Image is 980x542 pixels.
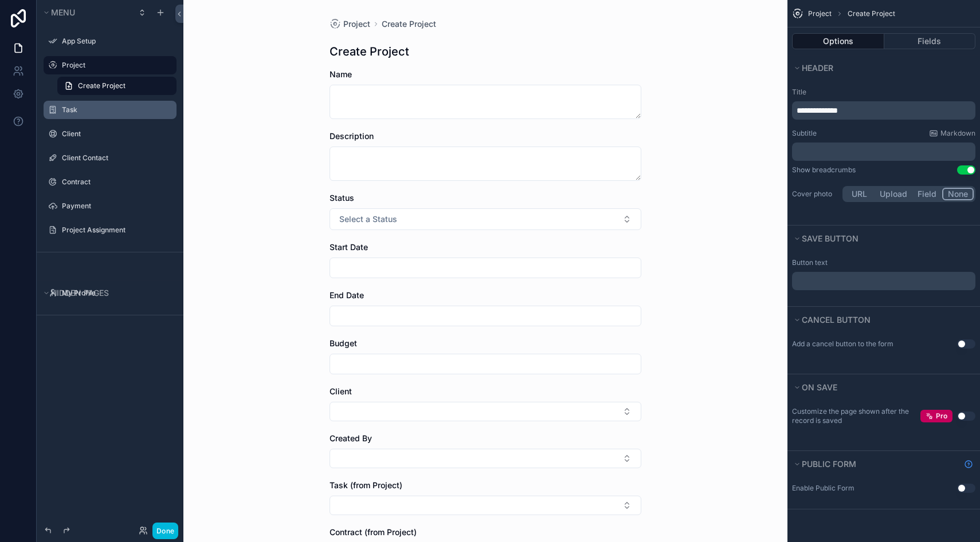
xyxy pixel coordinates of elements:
[62,288,170,298] label: My Profile
[330,338,357,348] span: Budget
[41,5,131,21] button: Menu
[802,63,833,73] span: Header
[62,61,170,70] label: Project
[330,208,641,230] button: Select Button
[792,456,959,472] button: Public form
[802,382,837,392] span: On save
[792,379,969,395] button: On save
[330,527,417,537] span: Contract (from Project)
[339,213,397,225] span: Select a Status
[964,460,973,469] svg: Show help information
[792,60,969,76] button: Header
[912,188,943,200] button: Field
[802,315,871,325] span: Cancel button
[792,143,975,161] div: scrollable content
[62,225,170,235] label: Project Assignment
[62,37,170,46] label: App Setup
[330,449,641,468] button: Select Button
[330,480,402,490] span: Task (from Project)
[792,272,975,290] div: scrollable content
[382,18,436,30] a: Create Project
[792,129,817,138] label: Subtitle
[62,105,170,114] label: Task
[330,242,368,252] span: Start Date
[792,101,975,120] div: scrollable content
[330,290,364,300] span: End Date
[78,81,126,90] span: Create Project
[792,231,969,247] button: Save button
[330,18,370,30] a: Project
[330,402,641,421] button: Select Button
[802,459,856,469] span: Public form
[792,189,838,199] label: Cover photo
[936,412,947,421] span: Pro
[884,33,976,49] button: Fields
[62,201,170,211] label: Payment
[62,129,170,139] label: Client
[330,131,374,141] span: Description
[844,188,875,200] button: URL
[792,258,828,267] label: Button text
[792,33,884,49] button: Options
[330,496,641,515] button: Select Button
[330,193,354,203] span: Status
[792,312,969,328] button: Cancel button
[57,77,177,95] a: Create Project
[875,188,912,200] button: Upload
[41,285,172,301] button: Hidden pages
[330,69,352,79] span: Name
[940,129,975,138] span: Markdown
[330,386,352,396] span: Client
[62,177,170,187] label: Contract
[152,523,178,539] button: Done
[808,9,832,18] span: Project
[330,43,409,60] h1: Create Project
[792,484,854,493] div: Enable Public Form
[848,9,895,18] span: Create Project
[802,234,859,243] span: Save button
[792,165,856,175] div: Show breadcrumbs
[792,407,920,425] label: Customize the page shown after the record is saved
[330,433,372,443] span: Created By
[62,153,170,163] label: Client Contact
[942,188,974,200] button: None
[929,129,975,138] a: Markdown
[51,7,75,17] span: Menu
[792,88,975,97] label: Title
[343,18,370,30] span: Project
[792,339,893,349] label: Add a cancel button to the form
